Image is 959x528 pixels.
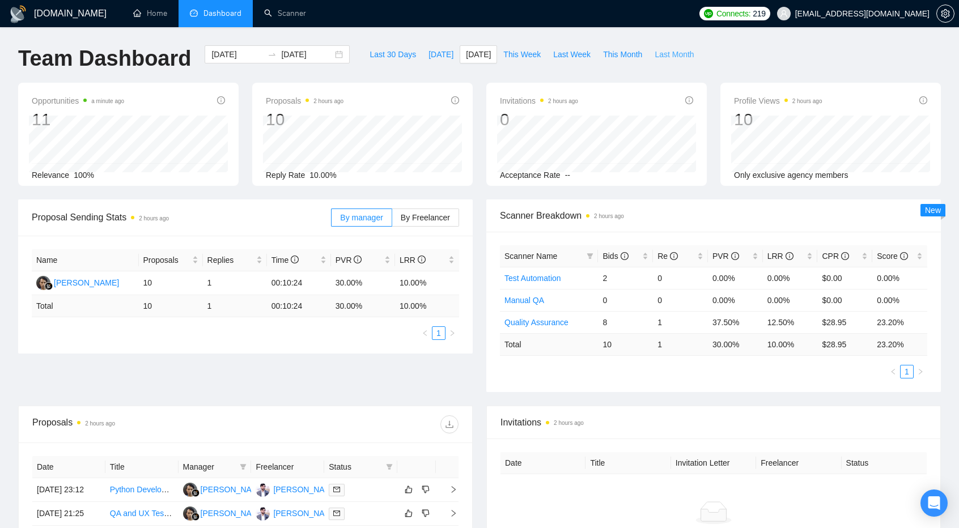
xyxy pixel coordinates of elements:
[110,509,273,518] a: QA and UX Tester for Real Estate Marketplace
[201,507,266,520] div: [PERSON_NAME]
[500,94,578,108] span: Invitations
[192,489,200,497] img: gigradar-bm.png
[32,415,245,433] div: Proposals
[817,333,872,355] td: $ 28.95
[203,8,241,18] span: Dashboard
[203,249,267,271] th: Replies
[384,458,395,475] span: filter
[363,45,422,63] button: Last 30 Days
[207,254,254,266] span: Replies
[792,98,822,104] time: 2 hours ago
[712,252,739,261] span: PVR
[585,452,671,474] th: Title
[422,45,460,63] button: [DATE]
[653,289,708,311] td: 0
[256,484,338,493] a: SV[PERSON_NAME]
[370,48,416,61] span: Last 30 Days
[32,456,105,478] th: Date
[886,365,900,378] li: Previous Page
[105,478,179,502] td: Python Developer Needed for Payroll Automation System
[340,213,383,222] span: By manager
[648,45,700,63] button: Last Month
[822,252,848,261] span: CPR
[708,311,763,333] td: 37.50%
[756,452,841,474] th: Freelancer
[139,271,203,295] td: 10
[937,9,954,18] span: setting
[428,48,453,61] span: [DATE]
[402,483,415,496] button: like
[670,252,678,260] span: info-circle
[203,271,267,295] td: 1
[266,171,305,180] span: Reply Rate
[441,420,458,429] span: download
[419,506,432,520] button: dislike
[85,420,115,427] time: 2 hours ago
[9,5,27,23] img: logo
[466,48,491,61] span: [DATE]
[192,513,200,521] img: gigradar-bm.png
[256,483,270,497] img: SV
[504,274,561,283] a: Test Automation
[36,278,119,287] a: II[PERSON_NAME]
[281,48,333,61] input: End date
[267,271,331,295] td: 00:10:24
[500,415,927,429] span: Invitations
[602,252,628,261] span: Bids
[32,109,124,130] div: 11
[901,365,913,378] a: 1
[74,171,94,180] span: 100%
[500,171,561,180] span: Acceptance Rate
[240,463,247,470] span: filter
[273,483,338,496] div: [PERSON_NAME]
[309,171,336,180] span: 10.00%
[598,289,653,311] td: 0
[271,256,299,265] span: Time
[872,267,927,289] td: 0.00%
[36,276,50,290] img: II
[763,311,818,333] td: 12.50%
[919,96,927,104] span: info-circle
[708,267,763,289] td: 0.00%
[598,311,653,333] td: 8
[708,333,763,355] td: 30.00 %
[251,456,324,478] th: Freelancer
[432,326,445,340] li: 1
[594,213,624,219] time: 2 hours ago
[400,256,426,265] span: LRR
[504,296,544,305] a: Manual QA
[548,98,578,104] time: 2 hours ago
[936,5,954,23] button: setting
[886,365,900,378] button: left
[817,289,872,311] td: $0.00
[445,326,459,340] button: right
[266,94,343,108] span: Proposals
[780,10,788,18] span: user
[354,256,362,263] span: info-circle
[872,333,927,355] td: 23.20 %
[440,415,459,433] button: download
[336,256,362,265] span: PVR
[917,368,924,375] span: right
[268,50,277,59] span: to
[402,506,415,520] button: like
[500,109,578,130] div: 0
[183,508,266,517] a: II[PERSON_NAME]
[547,45,597,63] button: Last Week
[32,478,105,502] td: [DATE] 23:12
[32,94,124,108] span: Opportunities
[201,483,266,496] div: [PERSON_NAME]
[32,295,139,317] td: Total
[753,7,765,20] span: 219
[268,50,277,59] span: swap-right
[598,333,653,355] td: 10
[657,252,678,261] span: Re
[872,289,927,311] td: 0.00%
[291,256,299,263] span: info-circle
[936,9,954,18] a: setting
[45,282,53,290] img: gigradar-bm.png
[842,452,927,474] th: Status
[190,9,198,17] span: dashboard
[329,461,381,473] span: Status
[267,295,331,317] td: 00:10:24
